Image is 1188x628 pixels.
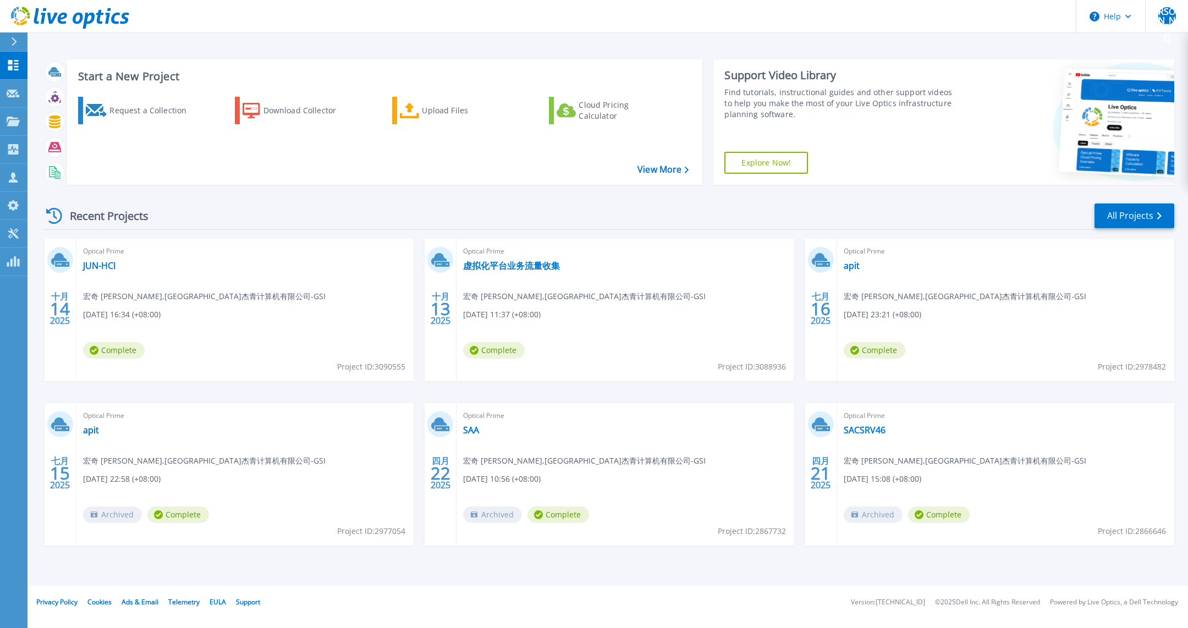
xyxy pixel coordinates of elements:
[724,87,961,120] div: Find tutorials, instructional guides and other support videos to help you make the most of your L...
[463,455,706,467] span: 宏奇 [PERSON_NAME] , [GEOGRAPHIC_DATA]杰青计算机有限公司-GSI
[463,245,787,257] span: Optical Prime
[83,473,161,485] span: [DATE] 22:58 (+08:00)
[844,455,1086,467] span: 宏奇 [PERSON_NAME] , [GEOGRAPHIC_DATA]杰青计算机有限公司-GSI
[87,597,112,607] a: Cookies
[83,309,161,321] span: [DATE] 16:34 (+08:00)
[844,506,903,523] span: Archived
[844,473,921,485] span: [DATE] 15:08 (+08:00)
[811,469,831,478] span: 21
[263,100,351,122] div: Download Collector
[50,453,70,493] div: 七月 2025
[1050,599,1178,606] li: Powered by Live Optics, a Dell Technology
[637,164,689,175] a: View More
[811,304,831,313] span: 16
[50,304,70,313] span: 14
[908,506,970,523] span: Complete
[718,525,786,537] span: Project ID: 2867732
[42,202,163,229] div: Recent Projects
[83,506,142,523] span: Archived
[463,342,525,359] span: Complete
[549,97,672,124] a: Cloud Pricing Calculator
[168,597,200,607] a: Telemetry
[527,506,589,523] span: Complete
[1098,525,1166,537] span: Project ID: 2866646
[431,469,450,478] span: 22
[431,304,450,313] span: 13
[935,599,1040,606] li: © 2025 Dell Inc. All Rights Reserved
[337,525,405,537] span: Project ID: 2977054
[579,100,667,122] div: Cloud Pricing Calculator
[392,97,515,124] a: Upload Files
[78,97,201,124] a: Request a Collection
[83,455,326,467] span: 宏奇 [PERSON_NAME] , [GEOGRAPHIC_DATA]杰青计算机有限公司-GSI
[844,290,1086,302] span: 宏奇 [PERSON_NAME] , [GEOGRAPHIC_DATA]杰青计算机有限公司-GSI
[36,597,78,607] a: Privacy Policy
[810,289,831,329] div: 七月 2025
[463,506,522,523] span: Archived
[147,506,209,523] span: Complete
[83,290,326,302] span: 宏奇 [PERSON_NAME] , [GEOGRAPHIC_DATA]杰青计算机有限公司-GSI
[236,597,260,607] a: Support
[122,597,158,607] a: Ads & Email
[844,260,860,271] a: apit
[83,245,407,257] span: Optical Prime
[235,97,358,124] a: Download Collector
[724,152,808,174] a: Explore Now!
[1094,203,1174,228] a: All Projects
[50,289,70,329] div: 十月 2025
[1098,361,1166,373] span: Project ID: 2978482
[422,100,510,122] div: Upload Files
[83,425,99,436] a: apit
[463,260,560,271] a: 虚拟化平台业务流量收集
[430,289,451,329] div: 十月 2025
[210,597,226,607] a: EULA
[83,410,407,422] span: Optical Prime
[844,410,1168,422] span: Optical Prime
[78,70,689,82] h3: Start a New Project
[844,342,905,359] span: Complete
[844,245,1168,257] span: Optical Prime
[109,100,197,122] div: Request a Collection
[844,425,886,436] a: SACSRV46
[430,453,451,493] div: 四月 2025
[337,361,405,373] span: Project ID: 3090555
[810,453,831,493] div: 四月 2025
[463,290,706,302] span: 宏奇 [PERSON_NAME] , [GEOGRAPHIC_DATA]杰青计算机有限公司-GSI
[83,260,116,271] a: JUN-HCI
[83,342,145,359] span: Complete
[463,473,541,485] span: [DATE] 10:56 (+08:00)
[50,469,70,478] span: 15
[463,410,787,422] span: Optical Prime
[724,68,961,82] div: Support Video Library
[463,309,541,321] span: [DATE] 11:37 (+08:00)
[718,361,786,373] span: Project ID: 3088936
[463,425,479,436] a: SAA
[844,309,921,321] span: [DATE] 23:21 (+08:00)
[851,599,925,606] li: Version: [TECHNICAL_ID]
